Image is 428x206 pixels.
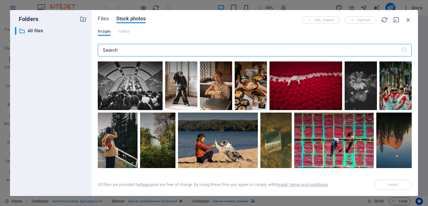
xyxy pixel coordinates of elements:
input: Search [98,44,401,56]
i: Create new folder [80,16,86,23]
div: ​ [15,27,16,35]
i: Minimize [393,16,400,23]
i: Reload [381,16,388,23]
p: Folders [15,15,38,23]
span: This file type is not supported by this element [118,28,130,35]
a: Pexels’ terms and conditions [275,182,328,187]
a: Pexels [140,182,152,187]
span: Stock photos [116,15,146,23]
span: Files [98,15,109,23]
span: Images [98,28,111,35]
i: Close [405,16,412,23]
span: Select a file first [374,180,412,190]
p: All files [28,27,75,34]
div: All files are provided by and are free of charge. By using these files you agree to comply with . [98,182,329,188]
